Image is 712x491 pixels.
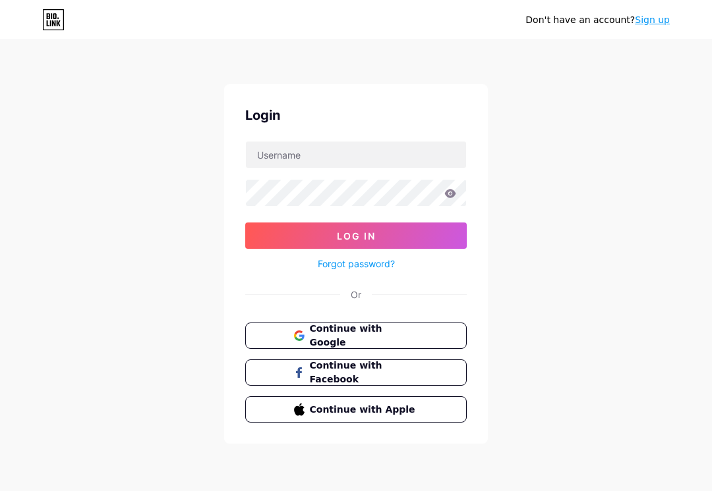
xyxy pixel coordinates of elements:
div: Login [245,105,467,125]
button: Log In [245,222,467,249]
button: Continue with Apple [245,396,467,423]
button: Continue with Google [245,323,467,349]
span: Continue with Apple [310,403,419,417]
span: Log In [337,230,376,242]
div: Don't have an account? [525,13,670,27]
a: Forgot password? [318,257,395,271]
input: Username [246,142,466,168]
a: Sign up [635,14,670,25]
span: Continue with Facebook [310,359,419,386]
span: Continue with Google [310,322,419,349]
div: Or [351,288,361,301]
button: Continue with Facebook [245,359,467,386]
